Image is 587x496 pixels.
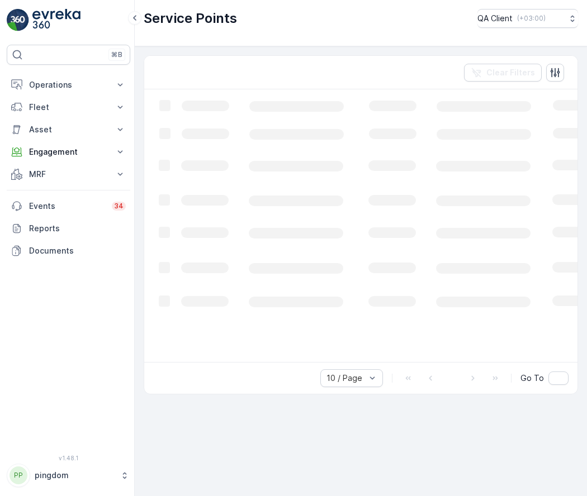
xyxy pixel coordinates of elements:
button: Engagement [7,141,130,163]
p: Documents [29,245,126,256]
p: 34 [114,202,124,211]
button: Fleet [7,96,130,118]
p: Operations [29,79,108,90]
p: QA Client [477,13,513,24]
p: Events [29,201,105,212]
button: Clear Filters [464,64,542,82]
button: PPpingdom [7,464,130,487]
button: QA Client(+03:00) [477,9,578,28]
img: logo [7,9,29,31]
p: Reports [29,223,126,234]
span: Go To [520,373,544,384]
p: MRF [29,169,108,180]
p: ( +03:00 ) [517,14,546,23]
p: Asset [29,124,108,135]
img: logo_light-DOdMpM7g.png [32,9,81,31]
p: Engagement [29,146,108,158]
a: Documents [7,240,130,262]
span: v 1.48.1 [7,455,130,461]
a: Events34 [7,195,130,217]
p: Clear Filters [486,67,535,78]
button: MRF [7,163,130,185]
p: Service Points [144,9,237,27]
a: Reports [7,217,130,240]
p: pingdom [35,470,115,481]
button: Asset [7,118,130,141]
button: Operations [7,74,130,96]
p: ⌘B [111,50,122,59]
p: Fleet [29,102,108,113]
div: PP [10,466,27,484]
